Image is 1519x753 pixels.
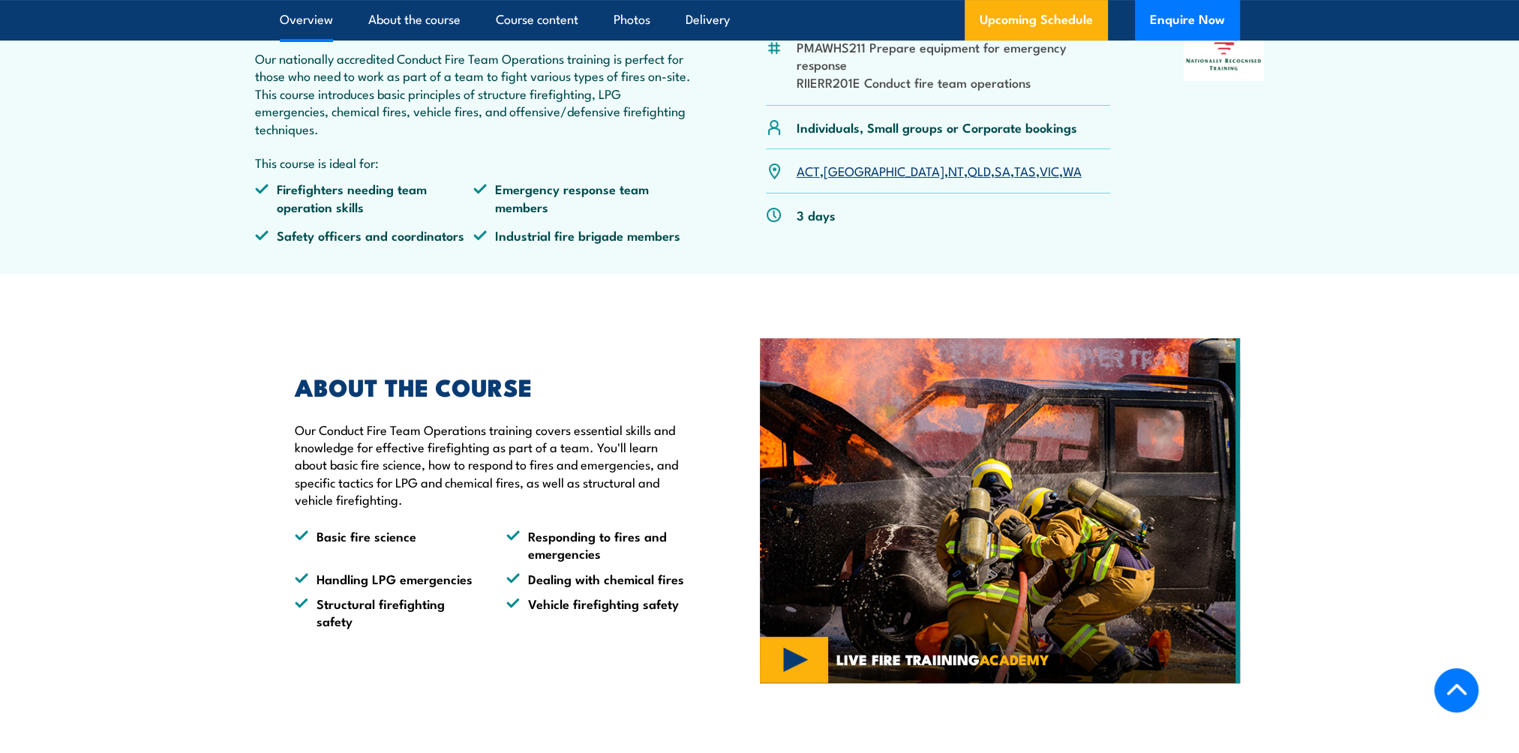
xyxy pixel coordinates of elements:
[797,161,820,179] a: ACT
[506,527,691,562] li: Responding to fires and emergencies
[797,206,836,223] p: 3 days
[1184,4,1265,81] img: Nationally Recognised Training logo.
[797,38,1111,73] li: PMAWHS211 Prepare equipment for emergency response
[980,648,1049,670] strong: ACADEMY
[948,161,964,179] a: NT
[295,570,479,587] li: Handling LPG emergencies
[1014,161,1036,179] a: TAS
[473,226,692,244] li: Industrial fire brigade members
[255,154,693,171] p: This course is ideal for:
[295,595,479,630] li: Structural firefighting safety
[968,161,991,179] a: QLD
[824,161,944,179] a: [GEOGRAPHIC_DATA]
[506,570,691,587] li: Dealing with chemical fires
[255,226,474,244] li: Safety officers and coordinators
[1063,161,1082,179] a: WA
[797,73,1111,91] li: RIIERR201E Conduct fire team operations
[295,527,479,562] li: Basic fire science
[797,162,1082,179] p: , , , , , , ,
[836,652,1049,666] span: LIVE FIRE TRAIINING
[255,180,474,215] li: Firefighters needing team operation skills
[295,376,691,397] h2: ABOUT THE COURSE
[473,180,692,215] li: Emergency response team members
[797,118,1077,136] p: Individuals, Small groups or Corporate bookings
[995,161,1010,179] a: SA
[1040,161,1059,179] a: VIC
[506,595,691,630] li: Vehicle firefighting safety
[295,421,691,508] p: Our Conduct Fire Team Operations training covers essential skills and knowledge for effective fir...
[760,338,1240,684] img: Live fire training academy 2
[255,49,693,137] p: Our nationally accredited Conduct Fire Team Operations training is perfect for those who need to ...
